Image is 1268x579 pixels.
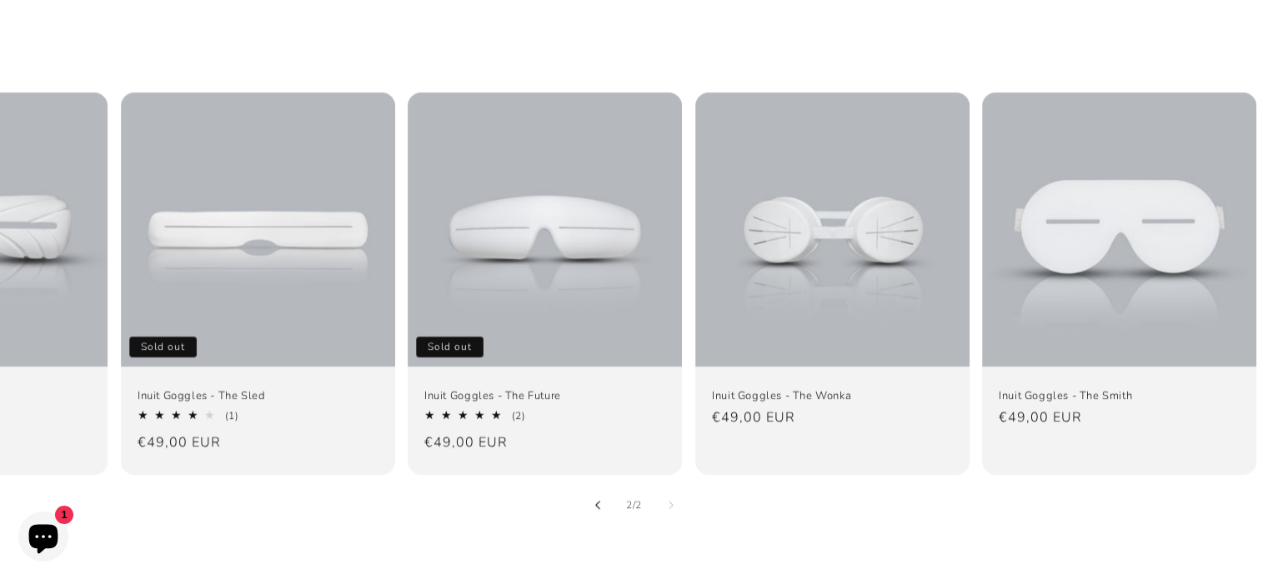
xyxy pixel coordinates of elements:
[138,388,378,402] a: Inuit Goggles - The Sled
[579,487,616,523] button: Slide left
[424,388,665,402] a: Inuit Goggles - The Future
[626,497,633,513] span: 2
[999,388,1240,402] a: Inuit Goggles - The Smith
[13,512,73,566] inbox-online-store-chat: Shopify online store chat
[712,388,953,402] a: Inuit Goggles - The Wonka
[653,487,689,523] button: Slide right
[633,497,636,513] span: /
[635,497,642,513] span: 2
